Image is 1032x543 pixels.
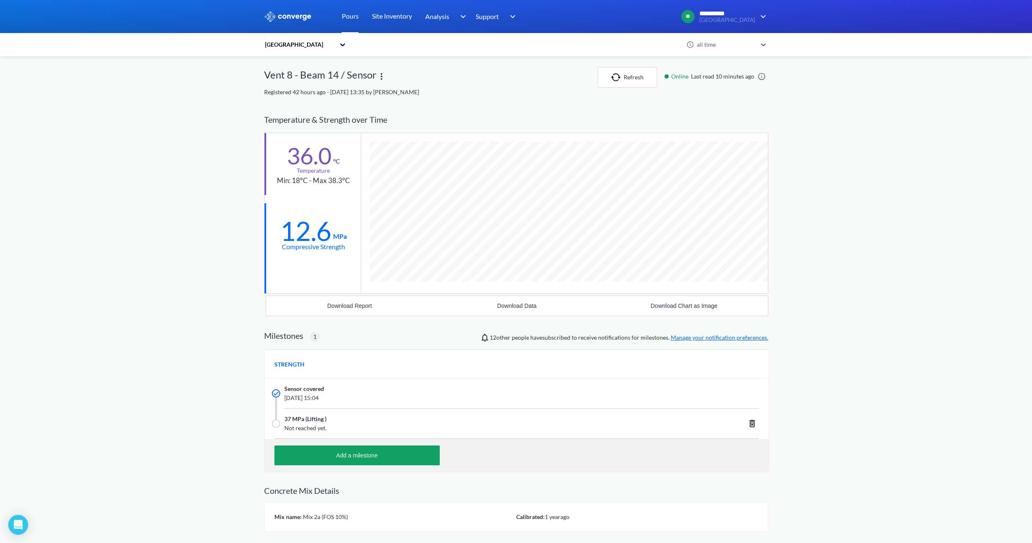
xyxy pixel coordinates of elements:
[8,515,28,535] div: Open Intercom Messenger
[274,513,302,520] span: Mix name:
[264,331,303,341] h2: Milestones
[433,296,601,316] button: Download Data
[490,333,768,342] span: people have subscribed to receive notifications for milestones.
[611,73,624,81] img: icon-refresh.svg
[287,145,331,166] div: 36.0
[327,302,372,309] div: Download Report
[755,12,768,21] img: downArrow.svg
[284,384,324,393] span: Sensor covered
[284,393,659,402] span: [DATE] 15:04
[302,513,348,520] span: Mix 2a (FOS 10%)
[425,11,449,21] span: Analysis
[545,513,570,520] span: 1 year ago
[284,424,659,433] span: Not reached yet.
[651,302,717,309] div: Download Chart as Image
[274,445,440,465] button: Add a milestone
[264,107,768,133] div: Temperature & Strength over Time
[699,17,755,23] span: [GEOGRAPHIC_DATA]
[266,296,434,316] button: Download Report
[671,334,768,341] a: Manage your notification preferences.
[497,302,537,309] div: Download Data
[377,71,386,81] img: more.svg
[264,88,419,95] span: Registered 42 hours ago - [DATE] 13:35 by [PERSON_NAME]
[601,296,768,316] button: Download Chart as Image
[264,67,377,88] div: Vent 8 - Beam 14 / Sensor
[686,41,694,48] img: icon-clock.svg
[264,486,768,495] h2: Concrete Mix Details
[297,166,330,175] div: Temperature
[660,72,768,81] div: Last read 10 minutes ago
[490,334,510,341] span: Jonathan Paul, Bailey Bright, Mircea Zagrean, Alaa Bouayed, Conor Owens, Liliana Cortina, Cyrene ...
[598,67,657,88] button: Refresh
[455,12,468,21] img: downArrow.svg
[671,72,691,81] span: Online
[516,513,545,520] span: Calibrated:
[277,175,350,186] div: Min: 18°C - Max 38.3°C
[480,333,490,343] img: notifications-icon.svg
[284,414,327,424] span: 37 MPa (Lifting )
[264,11,312,22] img: logo_ewhite.svg
[274,360,305,369] span: STRENGTH
[505,12,518,21] img: downArrow.svg
[282,241,345,252] div: Compressive Strength
[695,40,757,49] div: all time
[313,332,317,341] span: 1
[280,221,331,241] div: 12.6
[264,40,335,49] div: [GEOGRAPHIC_DATA]
[476,11,499,21] span: Support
